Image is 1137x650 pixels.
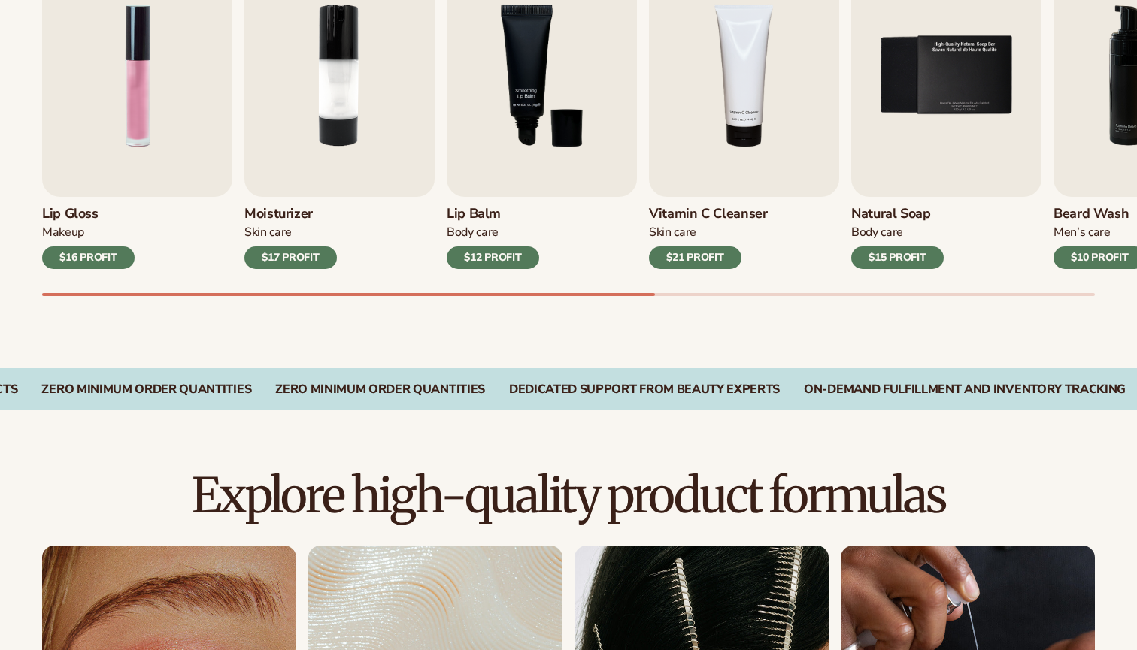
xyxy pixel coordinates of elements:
[244,225,337,240] div: Skin Care
[447,206,539,222] h3: Lip Balm
[244,246,337,269] div: $17 PROFIT
[41,382,251,397] div: Zero Minimum Order QuantitieS
[275,382,485,397] div: Zero Minimum Order QuantitieS
[447,246,539,269] div: $12 PROFIT
[509,382,780,397] div: Dedicated Support From Beauty Experts
[851,206,944,222] h3: Natural Soap
[42,246,135,269] div: $16 PROFIT
[851,246,944,269] div: $15 PROFIT
[42,206,135,222] h3: Lip Gloss
[244,206,337,222] h3: Moisturizer
[649,246,741,269] div: $21 PROFIT
[649,225,768,240] div: Skin Care
[804,382,1126,397] div: On-Demand Fulfillment and Inventory Tracking
[42,225,135,240] div: Makeup
[447,225,539,240] div: Body Care
[42,470,1095,521] h2: Explore high-quality product formulas
[649,206,768,222] h3: Vitamin C Cleanser
[851,225,944,240] div: Body Care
